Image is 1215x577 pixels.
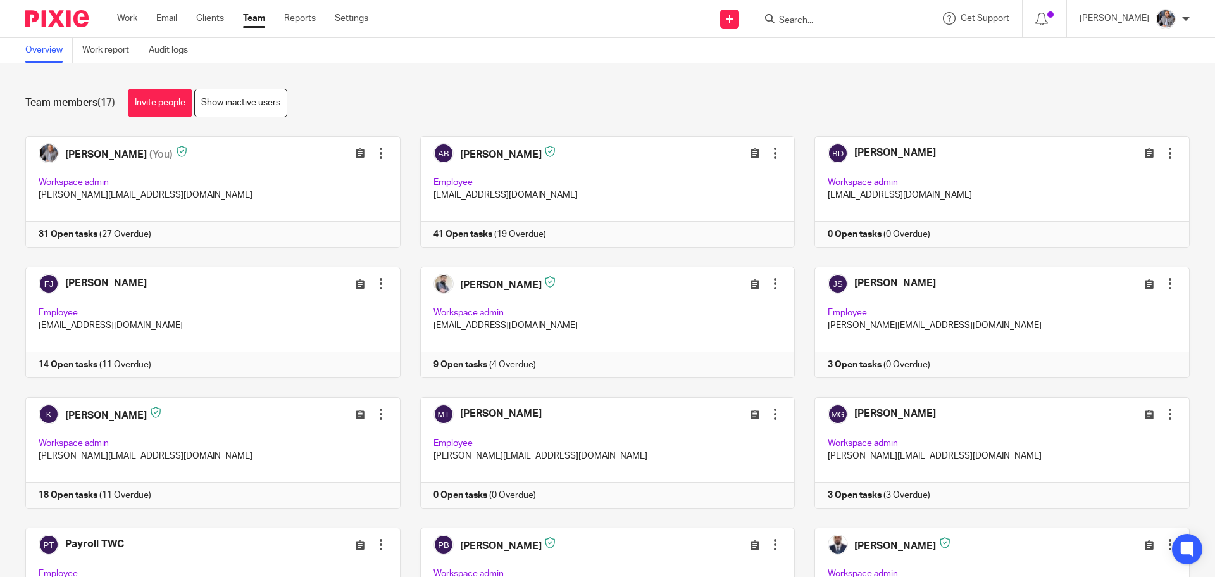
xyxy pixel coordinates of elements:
a: Clients [196,12,224,25]
a: Audit logs [149,38,197,63]
span: Get Support [961,14,1009,23]
span: (17) [97,98,115,108]
a: Overview [25,38,73,63]
a: Reports [284,12,316,25]
a: Work [117,12,137,25]
a: Settings [335,12,368,25]
img: -%20%20-%20studio@ingrained.co.uk%20for%20%20-20220223%20at%20101413%20-%201W1A2026.jpg [1156,9,1176,29]
a: Team [243,12,265,25]
h1: Team members [25,96,115,110]
a: Show inactive users [194,89,287,117]
a: Work report [82,38,139,63]
a: Email [156,12,177,25]
p: [PERSON_NAME] [1080,12,1149,25]
input: Search [778,15,892,27]
a: Invite people [128,89,192,117]
img: Pixie [25,10,89,27]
